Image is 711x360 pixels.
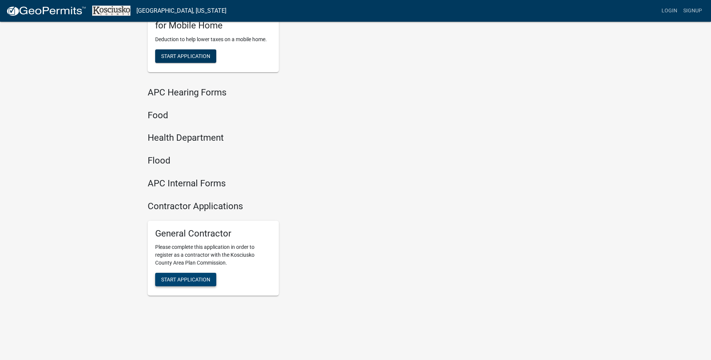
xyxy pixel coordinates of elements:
h5: General Contractor [155,228,271,239]
p: Please complete this application in order to register as a contractor with the Kosciusko County A... [155,243,271,267]
h4: APC Hearing Forms [148,87,421,98]
h4: Food [148,110,421,121]
a: Signup [680,4,705,18]
button: Start Application [155,273,216,286]
h4: APC Internal Forms [148,178,421,189]
a: Login [659,4,680,18]
h4: Contractor Applications [148,201,421,212]
h4: Health Department [148,132,421,143]
button: Start Application [155,49,216,63]
span: Start Application [161,53,210,59]
a: [GEOGRAPHIC_DATA], [US_STATE] [136,4,226,17]
wm-workflow-list-section: Contractor Applications [148,201,421,302]
h4: Flood [148,155,421,166]
span: Start Application [161,277,210,283]
p: Deduction to help lower taxes on a mobile home. [155,36,271,43]
img: Kosciusko County, Indiana [92,6,130,16]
